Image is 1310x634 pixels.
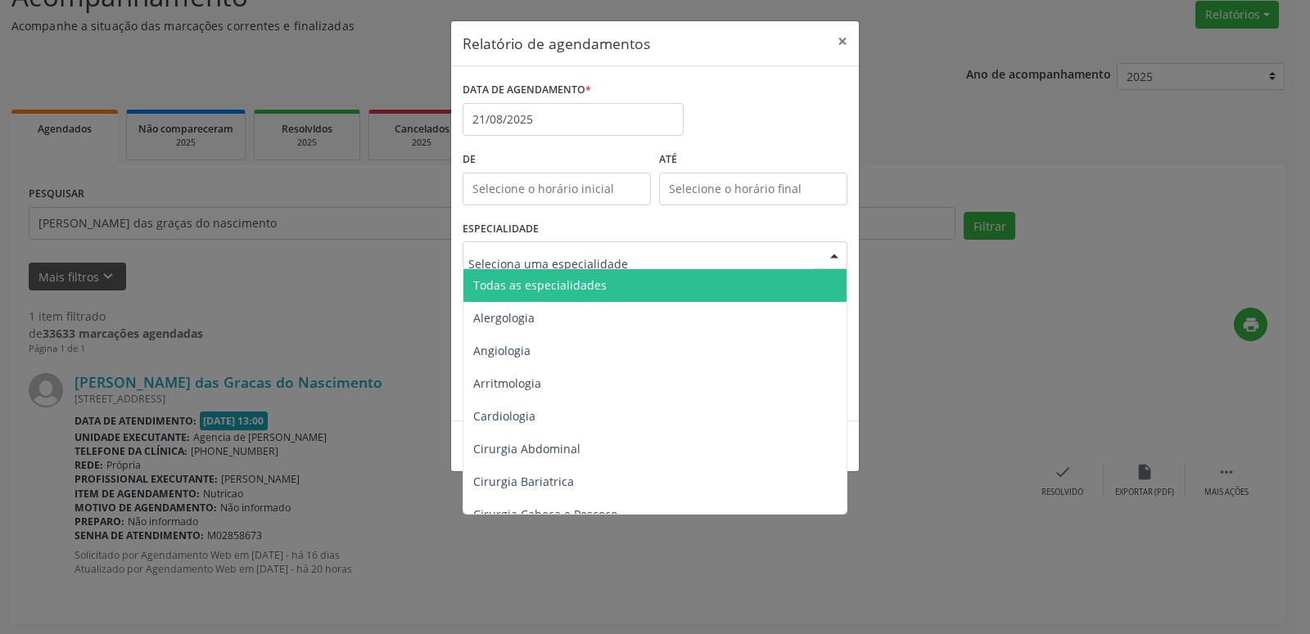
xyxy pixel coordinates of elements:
span: Cirurgia Bariatrica [473,474,574,489]
span: Arritmologia [473,375,541,391]
input: Selecione o horário final [659,173,847,205]
button: Close [826,21,859,61]
span: Todas as especialidades [473,277,607,293]
span: Alergologia [473,310,535,326]
input: Selecione o horário inicial [463,173,651,205]
span: Cardiologia [473,408,535,424]
label: ATÉ [659,147,847,173]
span: Angiologia [473,343,531,358]
h5: Relatório de agendamentos [463,33,650,54]
input: Selecione uma data ou intervalo [463,103,684,136]
span: Cirurgia Abdominal [473,441,580,456]
label: ESPECIALIDADE [463,217,539,242]
label: De [463,147,651,173]
input: Seleciona uma especialidade [468,247,814,280]
span: Cirurgia Cabeça e Pescoço [473,506,617,522]
label: DATA DE AGENDAMENTO [463,78,591,103]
